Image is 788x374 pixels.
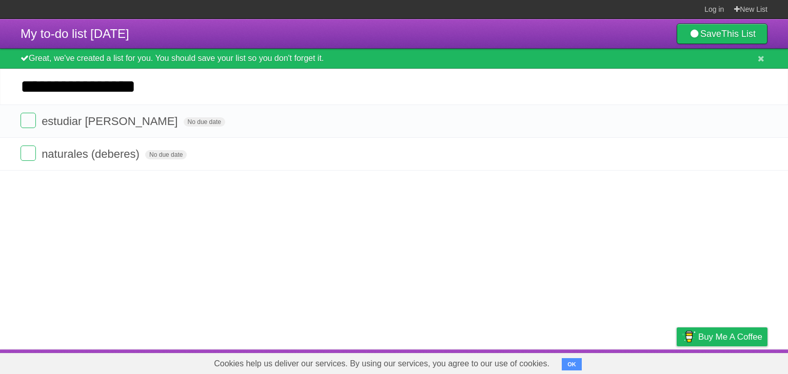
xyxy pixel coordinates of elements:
[677,327,767,346] a: Buy me a coffee
[540,352,562,371] a: About
[703,352,767,371] a: Suggest a feature
[184,117,225,127] span: No due date
[204,354,560,374] span: Cookies help us deliver our services. By using our services, you agree to our use of cookies.
[42,115,180,128] span: estudiar [PERSON_NAME]
[145,150,187,159] span: No due date
[574,352,616,371] a: Developers
[562,358,582,370] button: OK
[698,328,762,346] span: Buy me a coffee
[21,113,36,128] label: Done
[21,146,36,161] label: Done
[721,29,756,39] b: This List
[682,328,696,345] img: Buy me a coffee
[677,24,767,44] a: SaveThis List
[663,352,690,371] a: Privacy
[42,148,142,160] span: naturales (deberes)
[628,352,651,371] a: Terms
[21,27,129,40] span: My to-do list [DATE]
